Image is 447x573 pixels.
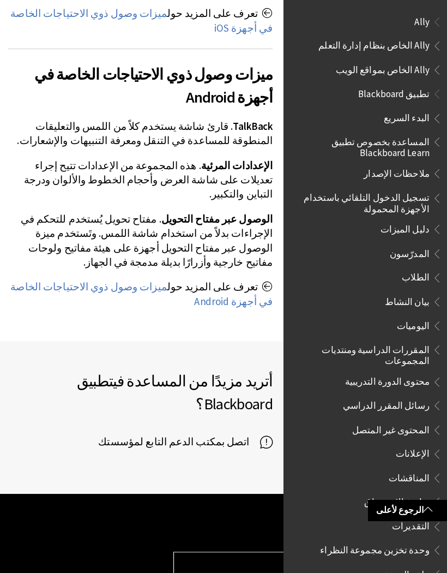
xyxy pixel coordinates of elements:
a: ميزات وصول ذوي الاحتياجات الخاصة في أجهزة Android [14,277,273,305]
span: TalkBack [233,118,273,131]
p: تعرف على المزيد حول [11,7,273,35]
a: اتصل بمكتب الدعم التابع لمؤسستك [100,428,273,445]
span: الإعدادات المرئية [202,157,273,170]
span: المناقشات [388,463,428,477]
p: . مفتاح تحويل يُستخدم للتحكم في الإجراءات بدلاً من استخدام شاشة اللمس. وتَستخدم ميزة الوصول عبر م... [11,210,273,267]
span: دليل الميزات [379,217,428,232]
h2: مساعدة منتجات Blackboard [174,515,436,534]
span: الطلاب [401,265,428,280]
p: . هذه المجموعة من الإعدادات تتيح إجراء تعديلات على شاشة العرض وأحجام الخطوط والألوان ودرجة التباي... [11,157,273,200]
span: Ally [413,12,428,27]
span: تسجيل الدخول التلقائي باستخدام الأجهزة المحمولة [297,186,428,212]
span: ملف التعريف [378,558,428,573]
p: تعرف على المزيد حول [11,277,273,305]
span: اليوميات [396,313,428,327]
span: المقررات الدراسية ومنتديات المجموعات [297,336,428,362]
span: تواريخ الاستحقاق [364,487,428,502]
span: اتصل بمكتب الدعم التابع لمؤسستك [100,428,260,445]
span: المدرّسون [389,241,428,256]
h2: ميزات وصول ذوي الاحتياجات الخاصة في أجهزة Android [11,48,273,108]
a: الرجوع لأعلى [367,494,447,514]
span: Ally الخاص بنظام إدارة التعلم [318,36,428,51]
span: البدء السريع [383,108,428,122]
a: ميزات وصول ذوي الاحتياجات الخاصة في أجهزة iOS [14,7,273,34]
span: تطبيق Blackboard [358,83,428,98]
span: المحتوى غير المتصل [352,415,428,430]
span: ملاحظات الإصدار [363,162,428,177]
span: المساعدة بخصوص تطبيق Blackboard Learn [297,131,428,157]
span: تطبيق Blackboard [79,366,273,409]
span: الوصول عبر مفتاح التحويل [162,210,273,223]
span: Ally الخاص بمواقع الويب [335,59,428,74]
span: رسائل المقرر الدراسي [342,391,428,406]
h2: أتريد مزيدًا من المساعدة في ؟ [11,365,273,410]
span: بيان النشاط [384,289,428,303]
p: . قارئ شاشة يستخدم كلاً من اللمس والتعليقات المنطوقة للمساعدة في التنقل ومعرفة التنبيهات والإشعارات. [11,118,273,146]
span: وحدة تخزين مجموعة النظراء [320,534,428,549]
nav: Book outline for Anthology Ally Help [290,12,440,78]
span: التقديرات [391,511,428,526]
span: محتوى الدورة التدريبية [345,368,428,383]
span: الإعلانات [395,439,428,454]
